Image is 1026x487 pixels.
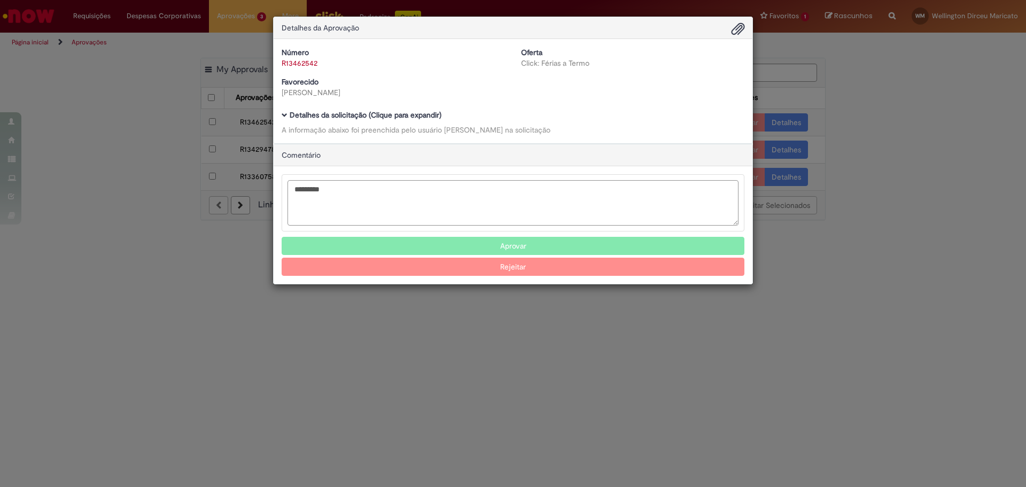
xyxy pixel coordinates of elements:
span: Detalhes da Aprovação [282,23,359,33]
button: Aprovar [282,237,744,255]
span: Comentário [282,150,321,160]
b: Oferta [521,48,542,57]
div: Click: Férias a Termo [521,58,744,68]
div: A informação abaixo foi preenchida pelo usuário [PERSON_NAME] na solicitação [282,125,744,135]
a: R13462542 [282,58,317,68]
div: [PERSON_NAME] [282,87,505,98]
button: Rejeitar [282,258,744,276]
h5: Detalhes da solicitação (Clique para expandir) [282,111,744,119]
b: Número [282,48,309,57]
b: Favorecido [282,77,318,87]
b: Detalhes da solicitação (Clique para expandir) [290,110,441,120]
